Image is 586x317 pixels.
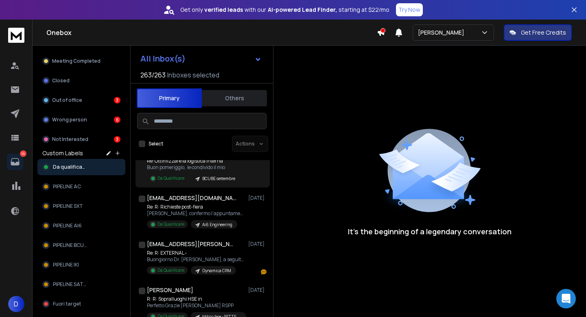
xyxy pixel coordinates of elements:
p: Re: Ottimizzare la logistica interna [147,158,240,164]
p: 14 [20,150,26,157]
label: Select [149,141,163,147]
p: Out of office [52,97,82,103]
button: Others [202,89,267,107]
button: Fuori target [37,296,125,312]
p: Ai6 Engineering [202,222,232,228]
p: Get only with our starting at $22/mo [180,6,389,14]
p: Buongiorno Dr. [PERSON_NAME], a seguito della [147,256,245,263]
button: PIPELINE AC [37,178,125,195]
p: Da Qualificare [157,267,184,273]
div: 6 [114,117,120,123]
button: D [8,296,24,312]
span: Fuori target [53,301,81,307]
p: Buon pomeriggio, le condivido il mio [147,164,240,171]
h1: [EMAIL_ADDRESS][DOMAIN_NAME] [147,194,236,202]
button: Out of office3 [37,92,125,108]
div: 3 [114,97,120,103]
h3: Inboxes selected [167,70,219,80]
button: PIPELINE AI6 [37,218,125,234]
p: Get Free Credits [521,29,566,37]
p: Da Qualificare [157,221,184,227]
button: Da qualificare [37,159,125,175]
button: Primary [137,88,202,108]
p: Perfetto Grazie [PERSON_NAME] RSPP [147,302,245,309]
h1: All Inbox(s) [140,55,186,63]
p: [DATE] [248,195,267,201]
span: Da qualificare [53,164,87,170]
span: PIPELINE BCUBE [53,242,89,249]
strong: verified leads [204,6,243,14]
button: All Inbox(s) [134,51,268,67]
strong: AI-powered Lead Finder, [268,6,337,14]
button: Not Interested3 [37,131,125,147]
p: [PERSON_NAME], confermo l’appuntamento per [DATE] [147,210,245,217]
p: Re: R: EXTERNAL - [147,250,245,256]
button: Wrong person6 [37,112,125,128]
p: It’s the beginning of a legendary conversation [348,226,512,237]
img: logo [8,28,24,43]
p: [DATE] [248,241,267,247]
button: PIPELINE SATA [37,276,125,293]
p: Da Qualificare [157,175,184,181]
p: [DATE] [248,287,267,293]
span: 263 / 263 [140,70,166,80]
p: Not Interested [52,136,88,143]
span: PIPELINE SATA [53,281,87,288]
button: Closed [37,73,125,89]
p: Dynamica CRM [202,268,231,274]
span: PIPELINE AI6 [53,222,82,229]
span: PIPELINE SXT [53,203,83,209]
h1: Onebox [46,28,377,37]
p: Wrong person [52,117,87,123]
p: Re: R: Richieste post-fiera [147,204,245,210]
button: Try Now [396,3,423,16]
button: Meeting Completed [37,53,125,69]
p: R: R: Sopralluoghi HSE in [147,296,245,302]
button: PIPELINE SXT [37,198,125,214]
div: Open Intercom Messenger [556,289,576,308]
h1: [PERSON_NAME] [147,286,193,294]
p: Meeting Completed [52,58,101,64]
p: BCUBE settembre [202,176,235,182]
div: 3 [114,136,120,143]
p: [PERSON_NAME] [418,29,468,37]
p: Try Now [398,6,420,14]
span: PIPELINE IKI [53,262,79,268]
a: 14 [7,154,23,170]
h3: Custom Labels [42,149,83,157]
button: PIPELINE BCUBE [37,237,125,253]
button: PIPELINE IKI [37,257,125,273]
span: PIPELINE AC [53,183,81,190]
h1: [EMAIL_ADDRESS][PERSON_NAME][DOMAIN_NAME] [147,240,236,248]
button: Get Free Credits [504,24,572,41]
p: Closed [52,77,70,84]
